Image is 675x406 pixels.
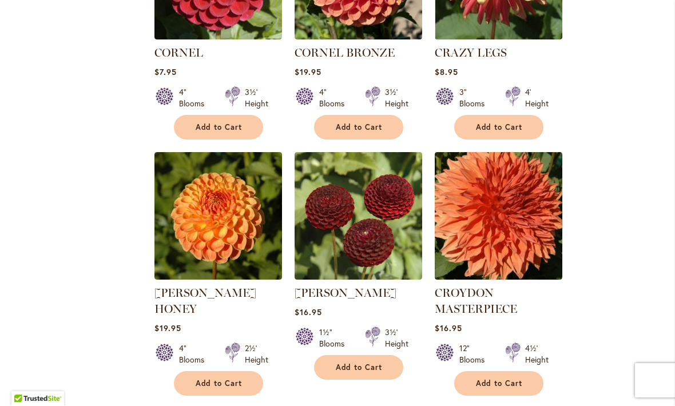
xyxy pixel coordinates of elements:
[245,343,268,366] div: 2½' Height
[435,323,462,334] span: $16.95
[295,307,322,318] span: $16.95
[154,272,282,282] a: CRICHTON HONEY
[435,31,562,42] a: CRAZY LEGS
[154,286,256,316] a: [PERSON_NAME] HONEY
[435,46,507,60] a: CRAZY LEGS
[314,116,403,140] button: Add to Cart
[435,153,562,280] img: CROYDON MASTERPIECE
[454,116,543,140] button: Add to Cart
[174,116,263,140] button: Add to Cart
[319,327,351,350] div: 1½" Blooms
[295,67,321,78] span: $19.95
[454,372,543,396] button: Add to Cart
[435,67,458,78] span: $8.95
[459,343,491,366] div: 12" Blooms
[336,363,383,373] span: Add to Cart
[179,343,211,366] div: 4" Blooms
[459,87,491,110] div: 3" Blooms
[435,286,517,316] a: CROYDON MASTERPIECE
[314,356,403,380] button: Add to Cart
[295,272,422,282] a: CROSSFIELD EBONY
[196,379,243,389] span: Add to Cart
[154,31,282,42] a: CORNEL
[295,153,422,280] img: CROSSFIELD EBONY
[385,327,408,350] div: 3½' Height
[245,87,268,110] div: 3½' Height
[476,123,523,133] span: Add to Cart
[154,323,181,334] span: $19.95
[295,286,396,300] a: [PERSON_NAME]
[179,87,211,110] div: 4" Blooms
[525,87,549,110] div: 4' Height
[295,31,422,42] a: CORNEL BRONZE
[336,123,383,133] span: Add to Cart
[9,365,41,397] iframe: Launch Accessibility Center
[174,372,263,396] button: Add to Cart
[154,153,282,280] img: CRICHTON HONEY
[385,87,408,110] div: 3½' Height
[476,379,523,389] span: Add to Cart
[435,272,562,282] a: CROYDON MASTERPIECE
[525,343,549,366] div: 4½' Height
[196,123,243,133] span: Add to Cart
[154,67,177,78] span: $7.95
[319,87,351,110] div: 4" Blooms
[295,46,395,60] a: CORNEL BRONZE
[154,46,203,60] a: CORNEL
